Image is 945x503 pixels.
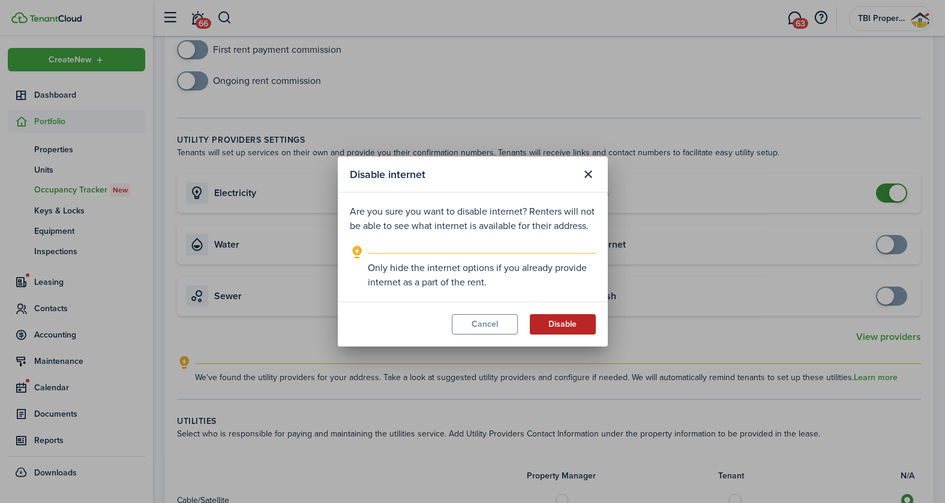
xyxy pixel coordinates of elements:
button: Close modal [578,164,599,185]
button: Cancel [452,314,518,335]
i: outline [350,245,365,260]
p: Are you sure you want to disable internet? Renters will not be able to see what internet is avail... [350,204,596,233]
button: Disable [530,314,596,335]
explanation-description: Only hide the internet options if you already provide internet as a part of the rent. [368,261,596,290]
modal-title: Disable internet [350,162,575,186]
